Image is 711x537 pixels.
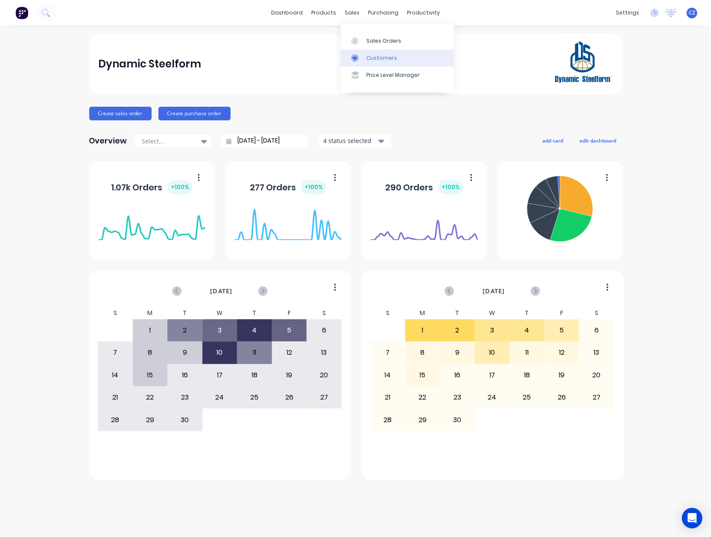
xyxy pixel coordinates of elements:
[545,320,579,341] div: 5
[440,387,474,408] div: 23
[203,320,237,341] div: 3
[15,6,28,19] img: Factory
[133,387,167,408] div: 22
[250,180,326,194] div: 277 Orders
[111,180,193,194] div: 1.07k Orders
[307,307,342,319] div: S
[510,365,544,386] div: 18
[579,387,614,408] div: 27
[133,365,167,386] div: 15
[545,342,579,363] div: 12
[537,135,569,146] button: add card
[237,365,272,386] div: 18
[689,9,695,17] span: CZ
[89,132,127,149] div: Overview
[440,409,474,430] div: 30
[272,342,307,363] div: 12
[272,320,307,341] div: 5
[483,286,505,296] span: [DATE]
[475,387,509,408] div: 24
[510,320,544,341] div: 4
[440,342,474,363] div: 9
[272,365,307,386] div: 19
[682,508,702,528] div: Open Intercom Messenger
[475,320,509,341] div: 3
[203,387,237,408] div: 24
[323,136,377,145] div: 4 status selected
[89,107,152,120] button: Create sales order
[371,409,405,430] div: 28
[307,387,341,408] div: 27
[301,180,326,194] div: + 100 %
[307,320,341,341] div: 6
[98,387,132,408] div: 21
[341,67,454,84] a: Price Level Manager
[371,342,405,363] div: 7
[544,307,579,319] div: F
[440,365,474,386] div: 16
[579,320,614,341] div: 6
[267,6,307,19] a: dashboard
[307,365,341,386] div: 20
[366,37,401,45] div: Sales Orders
[133,409,167,430] div: 29
[168,409,202,430] div: 30
[510,387,544,408] div: 25
[579,342,614,363] div: 13
[475,307,510,319] div: W
[406,320,440,341] div: 1
[406,387,440,408] div: 22
[272,307,307,319] div: F
[579,365,614,386] div: 20
[406,409,440,430] div: 29
[203,365,237,386] div: 17
[319,134,391,147] button: 4 status selected
[440,307,475,319] div: T
[237,387,272,408] div: 25
[98,409,132,430] div: 28
[475,342,509,363] div: 10
[385,180,463,194] div: 290 Orders
[203,342,237,363] div: 10
[168,342,202,363] div: 9
[553,33,613,95] img: Dynamic Steelform
[366,54,397,62] div: Customers
[168,387,202,408] div: 23
[612,6,644,19] div: settings
[509,307,544,319] div: T
[510,342,544,363] div: 11
[366,71,420,79] div: Price Level Manager
[341,32,454,49] a: Sales Orders
[307,342,341,363] div: 13
[307,6,340,19] div: products
[167,307,202,319] div: T
[364,6,403,19] div: purchasing
[403,6,444,19] div: productivity
[371,387,405,408] div: 21
[168,320,202,341] div: 2
[370,307,405,319] div: S
[98,55,201,73] div: Dynamic Steelform
[545,365,579,386] div: 19
[133,320,167,341] div: 1
[579,307,614,319] div: S
[341,50,454,67] a: Customers
[405,307,440,319] div: M
[210,286,232,296] span: [DATE]
[475,365,509,386] div: 17
[133,307,168,319] div: M
[438,180,463,194] div: + 100 %
[168,365,202,386] div: 16
[371,365,405,386] div: 14
[237,342,272,363] div: 11
[272,387,307,408] div: 26
[574,135,622,146] button: edit dashboard
[98,307,133,319] div: S
[440,320,474,341] div: 2
[340,6,364,19] div: sales
[237,307,272,319] div: T
[202,307,237,319] div: W
[545,387,579,408] div: 26
[158,107,231,120] button: Create purchase order
[133,342,167,363] div: 8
